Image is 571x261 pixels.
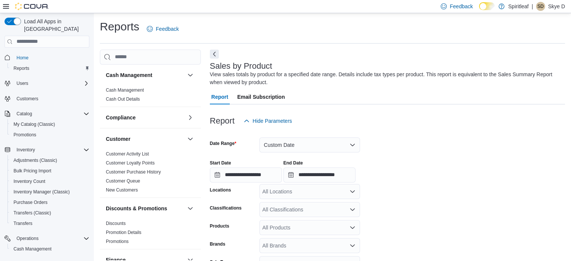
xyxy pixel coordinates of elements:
[106,71,184,79] button: Cash Management
[253,117,292,125] span: Hide Parameters
[479,2,495,10] input: Dark Mode
[11,198,89,207] span: Purchase Orders
[106,187,138,193] a: New Customers
[11,219,89,228] span: Transfers
[14,79,31,88] button: Users
[210,205,242,211] label: Classifications
[11,156,89,165] span: Adjustments (Classic)
[21,18,89,33] span: Load All Apps in [GEOGRAPHIC_DATA]
[106,169,161,175] a: Customer Purchase History
[237,89,285,104] span: Email Subscription
[8,166,92,176] button: Bulk Pricing Import
[106,135,130,143] h3: Customer
[11,120,89,129] span: My Catalog (Classic)
[11,120,58,129] a: My Catalog (Classic)
[106,220,126,226] span: Discounts
[14,94,41,103] a: Customers
[106,151,149,157] a: Customer Activity List
[210,160,231,166] label: Start Date
[14,157,57,163] span: Adjustments (Classic)
[11,208,54,217] a: Transfers (Classic)
[210,62,272,71] h3: Sales by Product
[106,229,142,235] span: Promotion Details
[186,134,195,143] button: Customer
[210,116,235,125] h3: Report
[14,178,45,184] span: Inventory Count
[8,244,92,254] button: Cash Management
[100,19,139,34] h1: Reports
[210,140,237,146] label: Date Range
[14,53,32,62] a: Home
[106,135,184,143] button: Customer
[186,71,195,80] button: Cash Management
[479,10,479,11] span: Dark Mode
[210,167,282,183] input: Press the down key to open a popover containing a calendar.
[508,2,529,11] p: Spiritleaf
[14,168,51,174] span: Bulk Pricing Import
[14,132,36,138] span: Promotions
[17,96,38,102] span: Customers
[11,244,54,253] a: Cash Management
[2,145,92,155] button: Inventory
[106,114,184,121] button: Compliance
[11,177,48,186] a: Inventory Count
[11,166,89,175] span: Bulk Pricing Import
[532,2,533,11] p: |
[2,109,92,119] button: Catalog
[14,246,51,252] span: Cash Management
[241,113,295,128] button: Hide Parameters
[106,96,140,102] span: Cash Out Details
[210,223,229,229] label: Products
[211,89,228,104] span: Report
[14,65,29,71] span: Reports
[106,239,129,244] a: Promotions
[11,177,89,186] span: Inventory Count
[8,130,92,140] button: Promotions
[106,114,136,121] h3: Compliance
[11,244,89,253] span: Cash Management
[11,64,32,73] a: Reports
[283,160,303,166] label: End Date
[259,137,360,152] button: Custom Date
[210,50,219,59] button: Next
[8,187,92,197] button: Inventory Manager (Classic)
[14,189,70,195] span: Inventory Manager (Classic)
[186,204,195,213] button: Discounts & Promotions
[14,234,42,243] button: Operations
[14,145,89,154] span: Inventory
[17,55,29,61] span: Home
[106,205,184,212] button: Discounts & Promotions
[106,178,140,184] a: Customer Queue
[14,79,89,88] span: Users
[538,2,544,11] span: SD
[11,130,89,139] span: Promotions
[17,80,28,86] span: Users
[548,2,565,11] p: Skye D
[11,198,51,207] a: Purchase Orders
[106,88,144,93] a: Cash Management
[8,119,92,130] button: My Catalog (Classic)
[11,208,89,217] span: Transfers (Classic)
[11,130,39,139] a: Promotions
[8,63,92,74] button: Reports
[11,166,54,175] a: Bulk Pricing Import
[17,147,35,153] span: Inventory
[350,225,356,231] button: Open list of options
[8,155,92,166] button: Adjustments (Classic)
[186,113,195,122] button: Compliance
[144,21,182,36] a: Feedback
[8,197,92,208] button: Purchase Orders
[100,219,201,249] div: Discounts & Promotions
[156,25,179,33] span: Feedback
[100,149,201,198] div: Customer
[106,238,129,244] span: Promotions
[2,233,92,244] button: Operations
[350,207,356,213] button: Open list of options
[14,53,89,62] span: Home
[106,97,140,102] a: Cash Out Details
[450,3,473,10] span: Feedback
[14,145,38,154] button: Inventory
[210,71,561,86] div: View sales totals by product for a specified date range. Details include tax types per product. T...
